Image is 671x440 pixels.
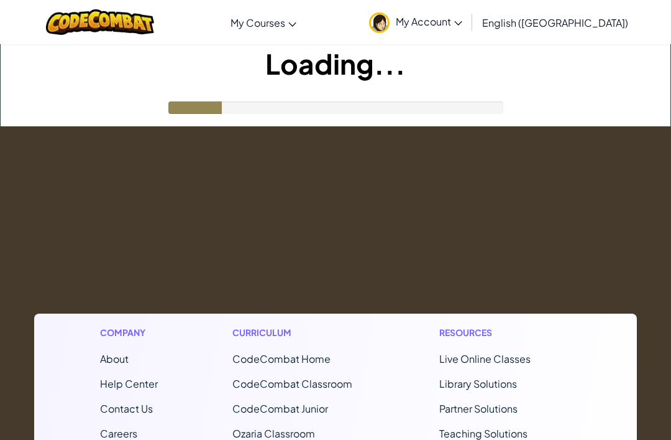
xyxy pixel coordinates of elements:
[369,12,390,33] img: avatar
[232,326,365,339] h1: Curriculum
[439,326,572,339] h1: Resources
[476,6,634,39] a: English ([GEOGRAPHIC_DATA])
[396,15,462,28] span: My Account
[232,352,331,365] span: CodeCombat Home
[224,6,303,39] a: My Courses
[439,352,531,365] a: Live Online Classes
[439,427,527,440] a: Teaching Solutions
[100,352,129,365] a: About
[100,402,153,415] span: Contact Us
[232,427,315,440] a: Ozaria Classroom
[100,326,158,339] h1: Company
[100,377,158,390] a: Help Center
[46,9,155,35] img: CodeCombat logo
[1,44,670,83] h1: Loading...
[482,16,628,29] span: English ([GEOGRAPHIC_DATA])
[363,2,468,42] a: My Account
[232,377,352,390] a: CodeCombat Classroom
[232,402,328,415] a: CodeCombat Junior
[100,427,137,440] a: Careers
[439,377,517,390] a: Library Solutions
[439,402,518,415] a: Partner Solutions
[231,16,285,29] span: My Courses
